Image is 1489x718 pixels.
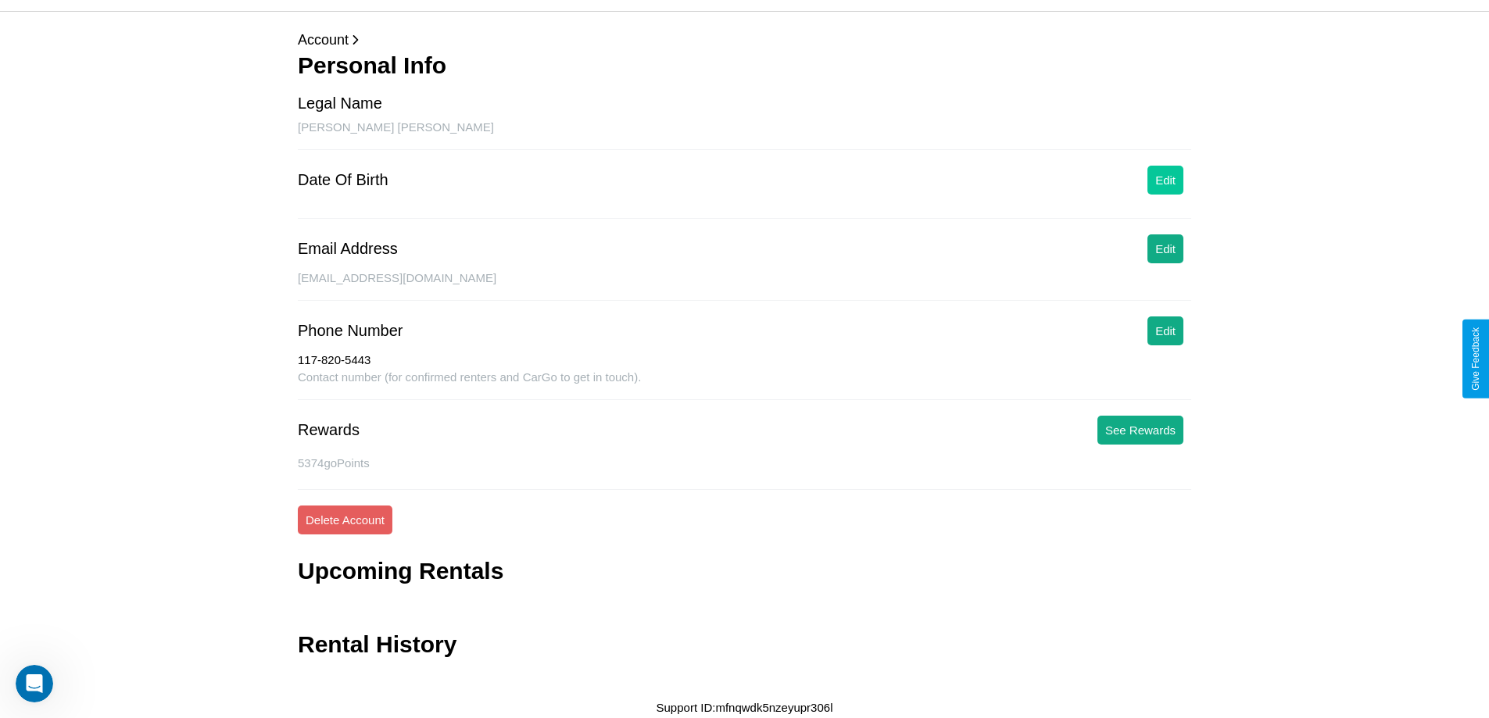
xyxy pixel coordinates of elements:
[1147,166,1183,195] button: Edit
[298,452,1191,473] p: 5374 goPoints
[657,697,833,718] p: Support ID: mfnqwdk5nzeyupr306l
[298,631,456,658] h3: Rental History
[1470,327,1481,391] div: Give Feedback
[298,271,1191,301] div: [EMAIL_ADDRESS][DOMAIN_NAME]
[298,240,398,258] div: Email Address
[298,27,1191,52] p: Account
[298,353,1191,370] div: 117-820-5443
[298,95,382,113] div: Legal Name
[298,505,392,534] button: Delete Account
[298,120,1191,150] div: [PERSON_NAME] [PERSON_NAME]
[298,171,388,189] div: Date Of Birth
[298,322,403,340] div: Phone Number
[16,665,53,702] iframe: Intercom live chat
[298,558,503,584] h3: Upcoming Rentals
[298,52,1191,79] h3: Personal Info
[1097,416,1183,445] button: See Rewards
[298,421,360,439] div: Rewards
[1147,316,1183,345] button: Edit
[1147,234,1183,263] button: Edit
[298,370,1191,400] div: Contact number (for confirmed renters and CarGo to get in touch).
